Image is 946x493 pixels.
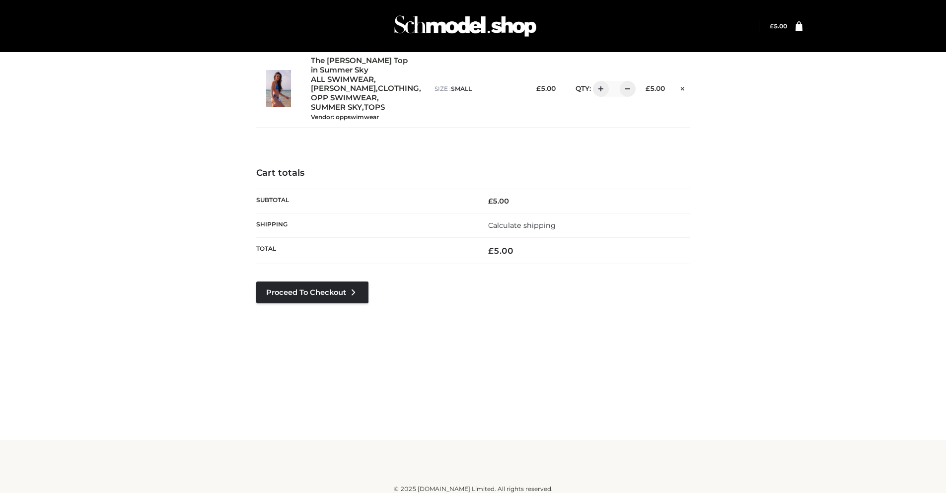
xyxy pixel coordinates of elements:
span: SMALL [451,85,472,92]
bdi: 5.00 [488,246,513,256]
span: £ [646,84,650,92]
a: ALL SWIMWEAR [311,75,374,84]
a: Calculate shipping [488,221,556,230]
div: , , , , , [311,56,425,121]
a: £5.00 [770,22,787,30]
a: TOPS [364,103,385,112]
div: QTY: [566,81,629,97]
a: Remove this item [675,81,690,94]
span: £ [488,246,494,256]
p: size : [435,84,519,93]
bdi: 5.00 [536,84,556,92]
th: Total [256,238,473,264]
a: CLOTHING [378,84,419,93]
span: £ [488,197,493,206]
th: Shipping [256,213,473,238]
th: Subtotal [256,189,473,213]
a: Proceed to Checkout [256,282,368,303]
a: SUMMER SKY [311,103,362,112]
bdi: 5.00 [488,197,509,206]
h4: Cart totals [256,168,690,179]
a: The [PERSON_NAME] Top in Summer Sky [311,56,413,75]
bdi: 5.00 [646,84,665,92]
a: OPP SWIMWEAR [311,93,377,103]
span: £ [536,84,541,92]
span: £ [770,22,774,30]
a: [PERSON_NAME] [311,84,376,93]
img: Schmodel Admin 964 [391,6,540,46]
bdi: 5.00 [770,22,787,30]
small: Vendor: oppswimwear [311,113,379,121]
